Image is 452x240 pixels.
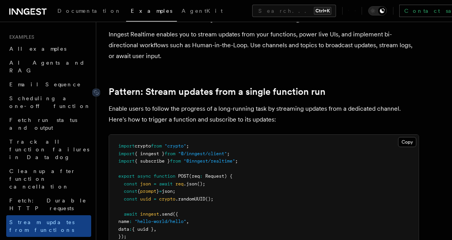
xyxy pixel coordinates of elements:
span: = [159,189,162,194]
span: = [154,196,156,202]
a: Fetch: Durable HTTP requests [6,194,91,215]
span: import [118,151,135,156]
span: Documentation [57,8,121,14]
button: Copy [398,137,416,147]
span: async [137,173,151,179]
span: Fetch run status and output [9,117,77,131]
span: import [118,158,135,164]
span: "@inngest/realtime" [184,158,235,164]
span: await [159,181,173,187]
a: Documentation [53,2,126,21]
span: POST [178,173,189,179]
a: Examples [126,2,177,22]
a: Fetch run status and output [6,113,91,135]
span: json [140,181,151,187]
span: const [124,189,137,194]
span: name [118,219,129,224]
span: ; [186,143,189,149]
span: json; [162,189,175,194]
a: Cleanup after function cancellation [6,164,91,194]
span: "@/inngest/client" [178,151,227,156]
span: : [200,173,203,179]
span: inngest [140,211,159,217]
span: from [165,151,175,156]
span: { uuid } [132,226,154,232]
span: ; [235,158,238,164]
span: }); [118,234,126,239]
span: "crypto" [165,143,186,149]
a: All examples [6,42,91,56]
span: { subscribe } [135,158,170,164]
span: .randomUUID [175,196,205,202]
span: { [137,189,140,194]
span: = [154,181,156,187]
span: export [118,173,135,179]
span: , [154,226,156,232]
span: ) { [224,173,232,179]
span: crypto [159,196,175,202]
span: from [151,143,162,149]
span: AI Agents and RAG [9,60,85,74]
span: uuid [140,196,151,202]
span: { inngest } [135,151,165,156]
span: crypto [135,143,151,149]
span: ({ [173,211,178,217]
span: Examples [6,34,34,40]
a: Stream updates from functions [6,215,91,237]
span: .send [159,211,173,217]
kbd: Ctrl+K [314,7,331,15]
span: from [170,158,181,164]
a: Scheduling a one-off function [6,91,91,113]
span: Examples [131,8,172,14]
span: Stream updates from functions [9,219,74,233]
span: Track all function failures in Datadog [9,139,89,160]
span: All examples [9,46,66,52]
span: Request [205,173,224,179]
a: Email Sequence [6,77,91,91]
span: : [129,226,132,232]
span: Fetch: Durable HTTP requests [9,197,87,211]
span: Email Sequence [9,81,81,87]
button: Search...Ctrl+K [252,5,336,17]
span: ; [227,151,230,156]
span: AgentKit [182,8,223,14]
span: (); [205,196,213,202]
span: .json [184,181,197,187]
span: Scheduling a one-off function [9,95,91,109]
span: await [124,211,137,217]
a: AI Agents and RAG [6,56,91,77]
span: import [118,143,135,149]
span: req [175,181,184,187]
span: } [156,189,159,194]
span: , [186,219,189,224]
span: (req [189,173,200,179]
span: data [118,226,129,232]
a: Track all function failures in Datadog [6,135,91,164]
a: AgentKit [177,2,227,21]
p: Enable users to follow the progress of a long-running task by streaming updates from a dedicated ... [109,103,419,125]
span: prompt [140,189,156,194]
span: : [129,219,132,224]
span: "hello-world/hello" [135,219,186,224]
span: (); [197,181,205,187]
span: const [124,196,137,202]
a: Pattern: Stream updates from a single function run [109,86,326,97]
span: const [124,181,137,187]
p: Inngest Realtime enables you to stream updates from your functions, power live UIs, and implement... [109,29,419,62]
span: function [154,173,175,179]
button: Toggle dark mode [368,6,387,15]
span: Cleanup after function cancellation [9,168,76,190]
